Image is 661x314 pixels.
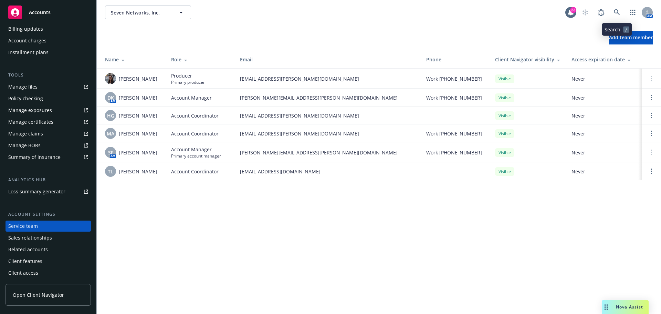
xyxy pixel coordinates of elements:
[426,94,482,101] span: Work [PHONE_NUMBER]
[171,79,205,85] span: Primary producer
[609,31,653,44] button: Add team member
[108,168,113,175] span: TL
[171,56,229,63] div: Role
[8,35,46,46] div: Account charges
[8,244,48,255] div: Related accounts
[171,146,221,153] span: Account Manager
[571,168,636,175] span: Never
[571,112,636,119] span: Never
[119,75,157,82] span: [PERSON_NAME]
[119,94,157,101] span: [PERSON_NAME]
[111,9,170,16] span: Seven Networks, Inc.
[570,7,576,13] div: 23
[426,56,484,63] div: Phone
[602,300,649,314] button: Nova Assist
[6,23,91,34] a: Billing updates
[171,112,219,119] span: Account Coordinator
[6,176,91,183] div: Analytics hub
[594,6,608,19] a: Report a Bug
[495,111,514,120] div: Visible
[6,47,91,58] a: Installment plans
[119,130,157,137] span: [PERSON_NAME]
[8,221,38,232] div: Service team
[8,105,52,116] div: Manage exposures
[8,267,38,278] div: Client access
[6,152,91,163] a: Summary of insurance
[6,140,91,151] a: Manage BORs
[495,74,514,83] div: Visible
[571,75,636,82] span: Never
[105,56,160,63] div: Name
[495,129,514,138] div: Visible
[6,72,91,79] div: Tools
[6,35,91,46] a: Account charges
[240,94,415,101] span: [PERSON_NAME][EMAIL_ADDRESS][PERSON_NAME][DOMAIN_NAME]
[171,72,205,79] span: Producer
[8,23,43,34] div: Billing updates
[647,167,655,175] a: Open options
[240,130,415,137] span: [EMAIL_ADDRESS][PERSON_NAME][DOMAIN_NAME]
[6,93,91,104] a: Policy checking
[240,149,415,156] span: [PERSON_NAME][EMAIL_ADDRESS][PERSON_NAME][DOMAIN_NAME]
[626,6,640,19] a: Switch app
[495,56,560,63] div: Client Navigator visibility
[240,75,415,82] span: [EMAIL_ADDRESS][PERSON_NAME][DOMAIN_NAME]
[6,256,91,267] a: Client features
[6,81,91,92] a: Manage files
[105,73,116,84] img: photo
[119,168,157,175] span: [PERSON_NAME]
[171,94,212,101] span: Account Manager
[171,130,219,137] span: Account Coordinator
[240,168,415,175] span: [EMAIL_ADDRESS][DOMAIN_NAME]
[105,6,191,19] button: Seven Networks, Inc.
[6,117,91,128] a: Manage certificates
[616,304,643,310] span: Nova Assist
[8,47,49,58] div: Installment plans
[8,128,43,139] div: Manage claims
[6,105,91,116] a: Manage exposures
[426,149,482,156] span: Work [PHONE_NUMBER]
[119,149,157,156] span: [PERSON_NAME]
[107,94,114,101] span: DK
[571,94,636,101] span: Never
[6,211,91,218] div: Account settings
[571,56,636,63] div: Access expiration date
[8,152,61,163] div: Summary of insurance
[107,112,114,119] span: HG
[6,128,91,139] a: Manage claims
[107,130,114,137] span: MA
[240,56,415,63] div: Email
[495,167,514,176] div: Visible
[13,291,64,298] span: Open Client Navigator
[571,130,636,137] span: Never
[240,112,415,119] span: [EMAIL_ADDRESS][PERSON_NAME][DOMAIN_NAME]
[171,153,221,159] span: Primary account manager
[8,256,42,267] div: Client features
[495,93,514,102] div: Visible
[647,93,655,102] a: Open options
[426,130,482,137] span: Work [PHONE_NUMBER]
[602,300,610,314] div: Drag to move
[29,10,51,15] span: Accounts
[8,117,53,128] div: Manage certificates
[8,232,52,243] div: Sales relationships
[8,93,43,104] div: Policy checking
[6,267,91,278] a: Client access
[610,6,624,19] a: Search
[8,81,38,92] div: Manage files
[609,34,653,41] span: Add team member
[6,232,91,243] a: Sales relationships
[171,168,219,175] span: Account Coordinator
[578,6,592,19] a: Start snowing
[6,186,91,197] a: Loss summary generator
[108,149,113,156] span: SF
[6,3,91,22] a: Accounts
[495,148,514,157] div: Visible
[426,75,482,82] span: Work [PHONE_NUMBER]
[6,221,91,232] a: Service team
[647,111,655,120] a: Open options
[647,129,655,138] a: Open options
[8,140,41,151] div: Manage BORs
[571,149,636,156] span: Never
